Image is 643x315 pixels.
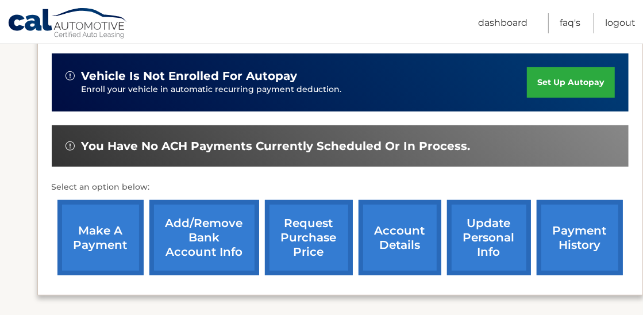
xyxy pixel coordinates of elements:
[605,13,636,33] a: Logout
[359,200,441,275] a: account details
[66,141,75,151] img: alert-white.svg
[447,200,531,275] a: update personal info
[527,67,614,98] a: set up autopay
[82,83,528,96] p: Enroll your vehicle in automatic recurring payment deduction.
[52,180,629,194] p: Select an option below:
[57,200,144,275] a: make a payment
[7,7,128,41] a: Cal Automotive
[82,139,471,153] span: You have no ACH payments currently scheduled or in process.
[537,200,623,275] a: payment history
[66,71,75,80] img: alert-white.svg
[560,13,580,33] a: FAQ's
[265,200,353,275] a: request purchase price
[82,69,298,83] span: vehicle is not enrolled for autopay
[478,13,528,33] a: Dashboard
[149,200,259,275] a: Add/Remove bank account info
